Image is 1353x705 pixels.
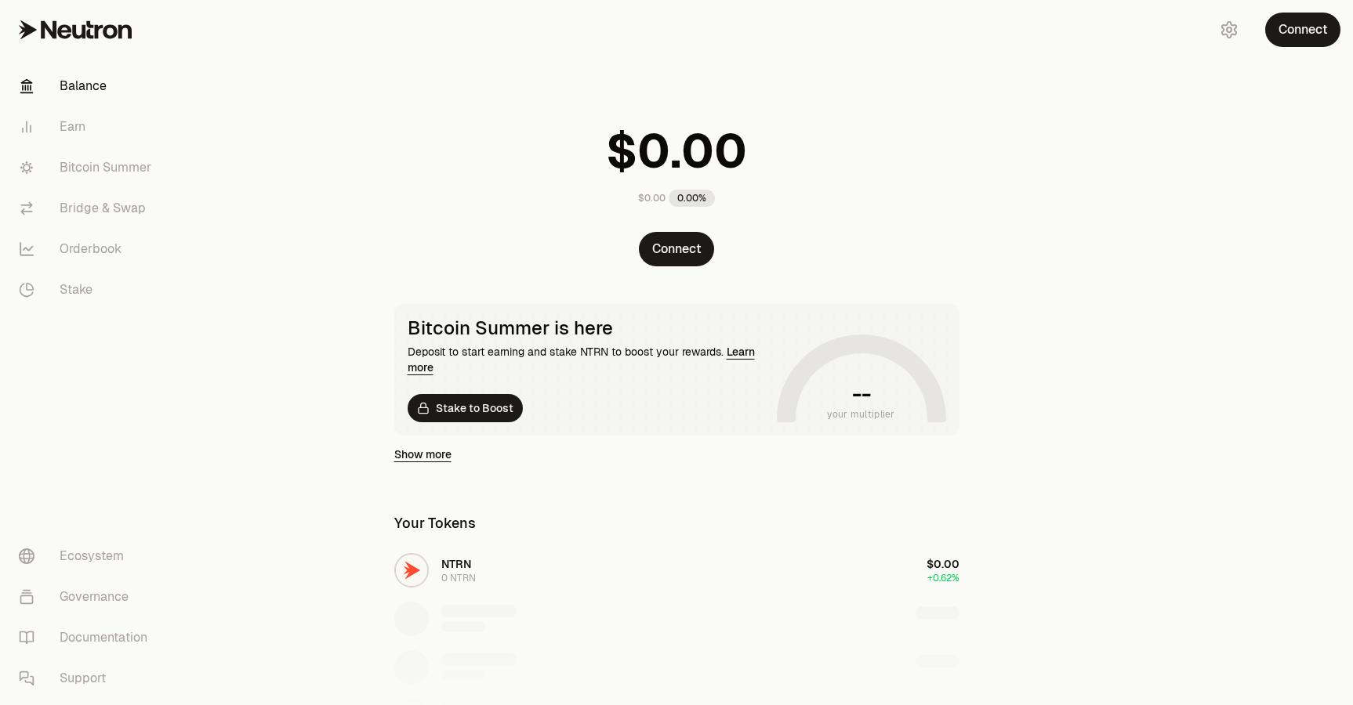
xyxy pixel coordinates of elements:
[394,446,452,462] a: Show more
[6,577,169,617] a: Governance
[852,381,870,407] h1: --
[6,147,169,188] a: Bitcoin Summer
[827,407,895,422] span: your multiplier
[6,66,169,107] a: Balance
[6,188,169,229] a: Bridge & Swap
[6,229,169,269] a: Orderbook
[6,269,169,310] a: Stake
[6,658,169,699] a: Support
[1265,13,1340,47] button: Connect
[6,536,169,577] a: Ecosystem
[408,317,771,339] div: Bitcoin Summer is here
[394,512,476,534] div: Your Tokens
[408,394,523,422] a: Stake to Boost
[6,107,169,147] a: Earn
[408,344,771,375] div: Deposit to start earning and stake NTRN to boost your rewards.
[6,617,169,658] a: Documentation
[639,232,714,266] button: Connect
[669,190,715,207] div: 0.00%
[638,192,666,204] div: $0.00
